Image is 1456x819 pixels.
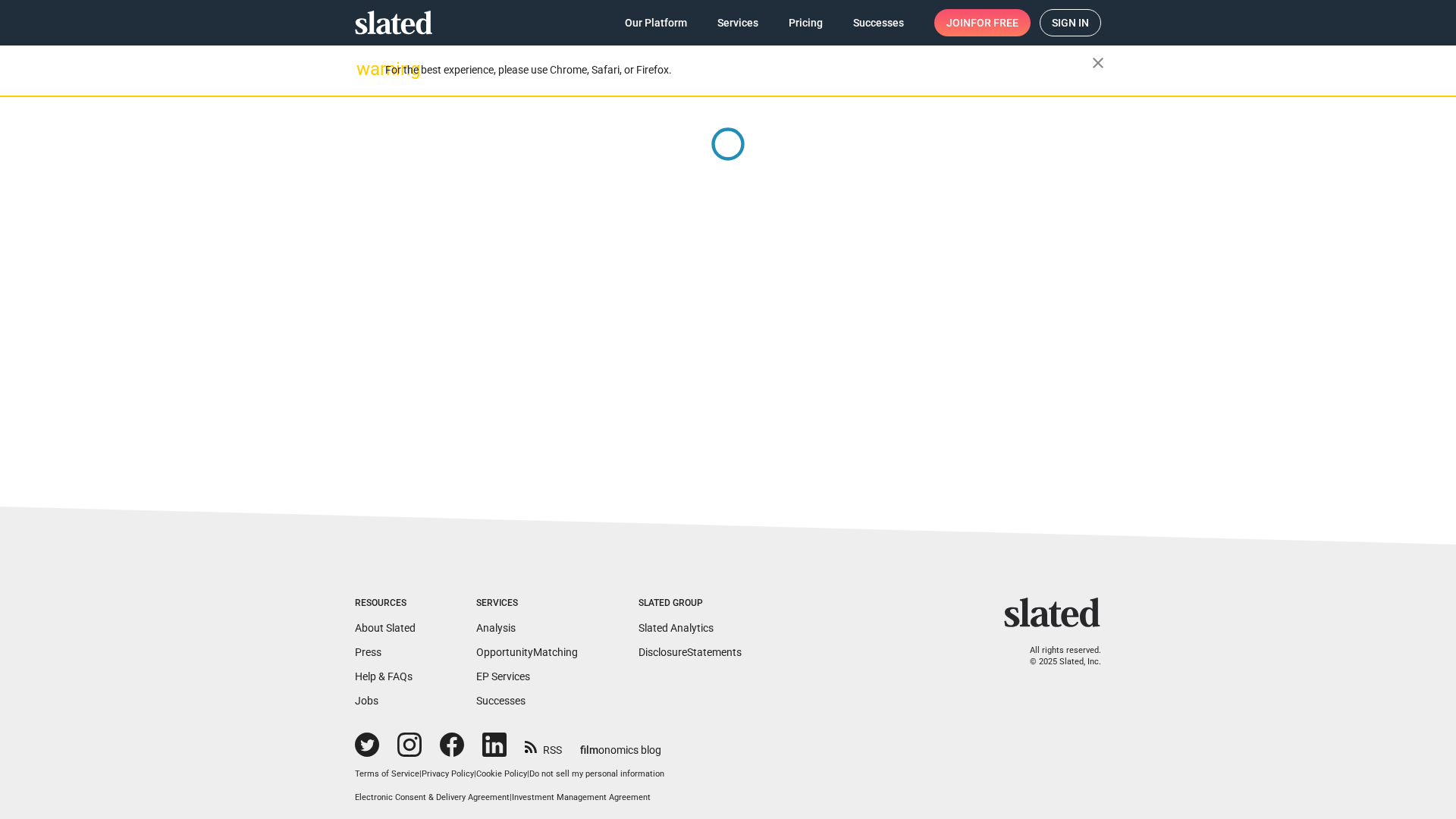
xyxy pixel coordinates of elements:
[853,9,904,36] span: Successes
[934,9,1031,36] a: Joinfor free
[356,60,375,78] mat-icon: warning
[355,622,416,634] a: About Slated
[639,598,742,610] div: Slated Group
[625,9,687,36] span: Our Platform
[639,622,714,634] a: Slated Analytics
[529,769,664,780] button: Do not sell my personal information
[613,9,699,36] a: Our Platform
[946,9,1018,36] span: Join
[580,731,661,758] a: filmonomics blog
[525,734,562,758] a: RSS
[355,646,381,658] a: Press
[419,769,422,779] span: |
[1089,54,1107,72] mat-icon: close
[476,695,526,707] a: Successes
[527,769,529,779] span: |
[717,9,758,36] span: Services
[476,670,530,682] a: EP Services
[474,769,476,779] span: |
[580,744,598,756] span: film
[476,598,578,610] div: Services
[789,9,823,36] span: Pricing
[476,622,516,634] a: Analysis
[777,9,835,36] a: Pricing
[476,646,578,658] a: OpportunityMatching
[422,769,474,779] a: Privacy Policy
[1040,9,1101,36] a: Sign in
[1052,10,1089,36] span: Sign in
[476,769,527,779] a: Cookie Policy
[1014,645,1101,667] p: All rights reserved. © 2025 Slated, Inc.
[639,646,742,658] a: DisclosureStatements
[355,769,419,779] a: Terms of Service
[355,670,413,682] a: Help & FAQs
[705,9,770,36] a: Services
[841,9,916,36] a: Successes
[971,9,1018,36] span: for free
[355,598,416,610] div: Resources
[510,792,512,802] span: |
[385,60,1092,80] div: For the best experience, please use Chrome, Safari, or Firefox.
[355,792,510,802] a: Electronic Consent & Delivery Agreement
[512,792,651,802] a: Investment Management Agreement
[355,695,378,707] a: Jobs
